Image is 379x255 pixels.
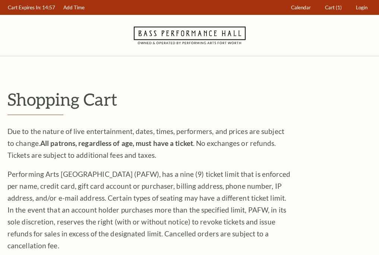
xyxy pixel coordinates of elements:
[353,0,371,15] a: Login
[40,139,193,147] strong: All patrons, regardless of age, must have a ticket
[7,90,372,109] p: Shopping Cart
[60,0,88,15] a: Add Time
[356,4,367,10] span: Login
[7,168,291,252] p: Performing Arts [GEOGRAPHIC_DATA] (PAFW), has a nine (9) ticket limit that is enforced per name, ...
[325,4,335,10] span: Cart
[42,4,55,10] span: 14:57
[291,4,311,10] span: Calendar
[7,127,284,159] span: Due to the nature of live entertainment, dates, times, performers, and prices are subject to chan...
[288,0,315,15] a: Calendar
[322,0,345,15] a: Cart (1)
[8,4,41,10] span: Cart Expires In:
[336,4,342,10] span: (1)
